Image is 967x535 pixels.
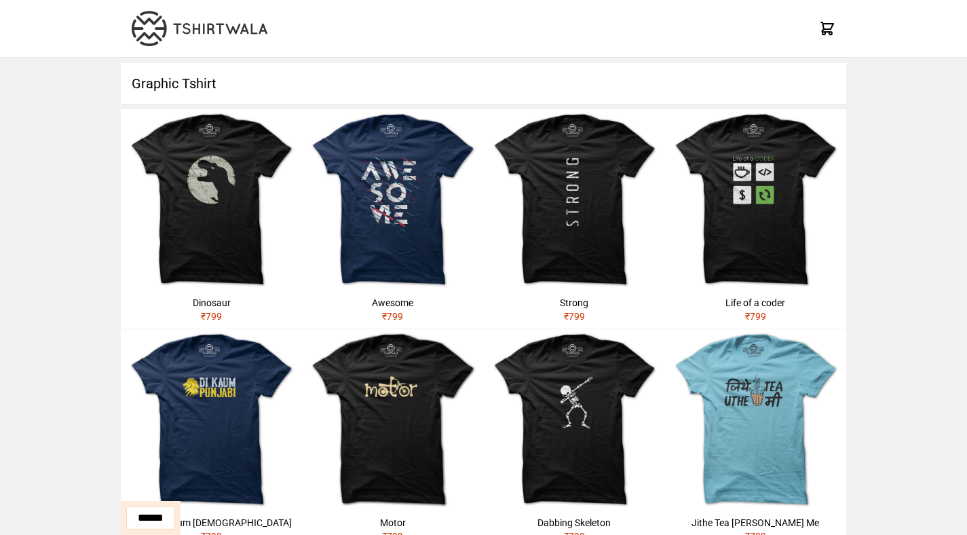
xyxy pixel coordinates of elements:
div: Shera di kaum [DEMOGRAPHIC_DATA] [126,516,297,530]
img: strong.jpg [484,109,665,291]
div: Dinosaur [126,296,297,310]
img: TW-LOGO-400-104.png [132,11,267,46]
div: Awesome [307,296,478,310]
h1: Graphic Tshirt [121,63,846,104]
a: Dinosaur₹799 [121,109,302,329]
a: Life of a coder₹799 [665,109,846,329]
span: ₹ 799 [201,311,222,322]
span: ₹ 799 [564,311,585,322]
div: Jithe Tea [PERSON_NAME] Me [670,516,841,530]
span: ₹ 799 [382,311,403,322]
img: jithe-tea-uthe-me.jpg [665,329,846,511]
div: Strong [489,296,660,310]
img: skeleton-dabbing.jpg [484,329,665,511]
span: ₹ 799 [745,311,766,322]
div: Life of a coder [670,296,841,310]
a: Awesome₹799 [302,109,483,329]
div: Dabbing Skeleton [489,516,660,530]
img: life-of-a-coder.jpg [665,109,846,291]
img: awesome.jpg [302,109,483,291]
img: motor.jpg [302,329,483,511]
a: Strong₹799 [484,109,665,329]
img: dinosaur.jpg [121,109,302,291]
div: Motor [307,516,478,530]
img: shera-di-kaum-punjabi-1.jpg [121,329,302,511]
